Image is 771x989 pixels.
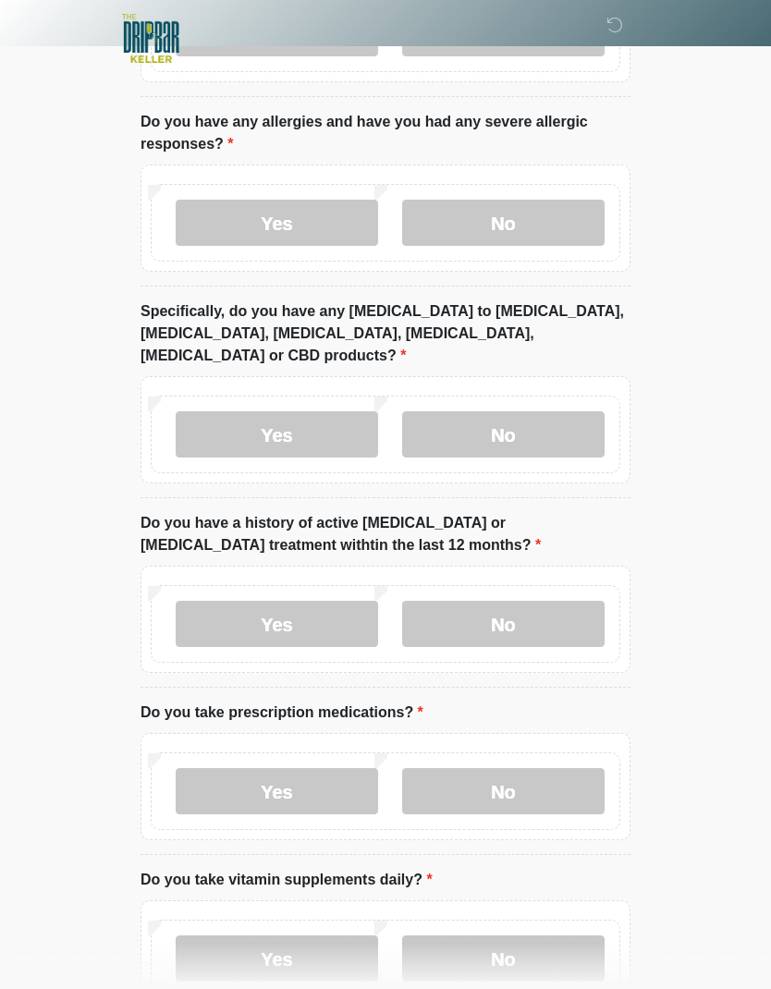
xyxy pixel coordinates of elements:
label: No [402,935,605,982]
label: Yes [176,200,378,246]
label: Yes [176,601,378,647]
label: No [402,411,605,458]
label: Do you have a history of active [MEDICAL_DATA] or [MEDICAL_DATA] treatment withtin the last 12 mo... [141,512,630,556]
label: Yes [176,768,378,814]
img: The DRIPBaR - Keller Logo [122,14,179,63]
label: Do you take vitamin supplements daily? [141,869,433,891]
label: Do you have any allergies and have you had any severe allergic responses? [141,111,630,155]
label: Yes [176,411,378,458]
label: Yes [176,935,378,982]
label: No [402,768,605,814]
label: Do you take prescription medications? [141,702,423,724]
label: Specifically, do you have any [MEDICAL_DATA] to [MEDICAL_DATA], [MEDICAL_DATA], [MEDICAL_DATA], [... [141,300,630,367]
label: No [402,601,605,647]
label: No [402,200,605,246]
